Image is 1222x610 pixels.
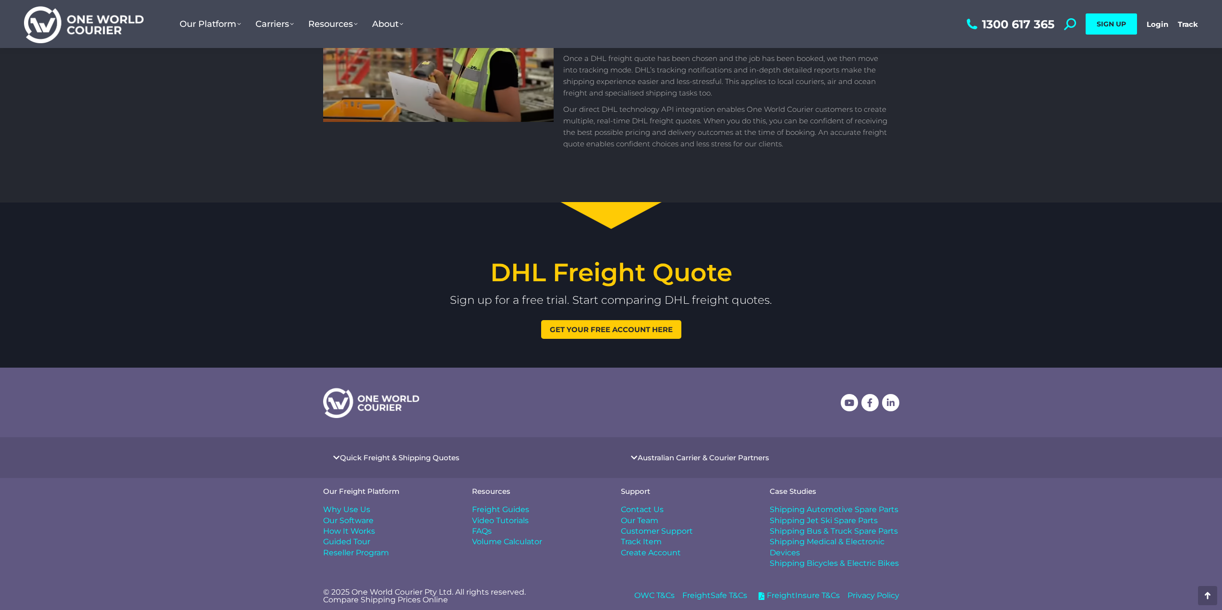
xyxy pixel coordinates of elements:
[472,488,602,495] h4: Resources
[323,515,374,526] span: Our Software
[770,504,899,515] a: Shipping Automotive Spare Parts
[770,558,899,569] a: Shipping Bicycles & Electric Bikes
[621,526,750,537] a: Customer Support
[621,504,664,515] span: Contact Us
[1147,20,1168,29] a: Login
[323,537,370,547] span: Guided Tour
[340,454,460,461] a: Quick Freight & Shipping Quotes
[770,537,899,558] a: Shipping Medical & Electronic Devices
[323,526,375,537] span: How It Works
[472,526,492,537] span: FAQs
[323,588,602,604] p: © 2025 One World Courier Pty Ltd. All rights reserved. Compare Shipping Prices Online
[770,526,898,537] span: Shipping Bus & Truck Spare Parts
[621,548,681,558] span: Create Account
[1097,20,1126,28] span: SIGN UP
[770,515,899,526] a: Shipping Jet Ski Spare Parts
[323,504,453,515] a: Why Use Us
[682,590,747,601] a: FreightSafe T&Cs
[755,590,840,601] a: FreightInsure T&Cs
[621,526,693,537] span: Customer Support
[621,537,750,547] a: Track Item
[634,590,675,601] a: OWC T&Cs
[770,526,899,537] a: Shipping Bus & Truck Spare Parts
[621,515,658,526] span: Our Team
[770,515,878,526] span: Shipping Jet Ski Spare Parts
[24,5,144,44] img: One World Courier
[621,515,750,526] a: Our Team
[563,53,890,99] p: Once a DHL freight quote has been chosen and the job has been booked, we then move into tracking ...
[172,9,248,39] a: Our Platform
[323,488,453,495] h4: Our Freight Platform
[472,515,602,526] a: Video Tutorials
[472,526,602,537] a: FAQs
[847,590,899,601] a: Privacy Policy
[638,454,769,461] a: Australian Carrier & Courier Partners
[308,19,358,29] span: Resources
[770,488,899,495] h4: Case Studies
[472,537,602,547] a: Volume Calculator
[323,504,370,515] span: Why Use Us
[323,515,453,526] a: Our Software
[770,504,898,515] span: Shipping Automotive Spare Parts
[255,19,294,29] span: Carriers
[964,18,1054,30] a: 1300 617 365
[541,320,681,339] a: Get your free account here
[621,504,750,515] a: Contact Us
[472,504,529,515] span: Freight Guides
[323,537,453,547] a: Guided Tour
[323,548,389,558] span: Reseller Program
[621,488,750,495] h4: Support
[472,504,602,515] a: Freight Guides
[550,326,673,333] span: Get your free account here
[1086,13,1137,35] a: SIGN UP
[764,590,840,601] span: FreightInsure T&Cs
[372,19,403,29] span: About
[180,19,241,29] span: Our Platform
[472,537,542,547] span: Volume Calculator
[301,9,365,39] a: Resources
[323,548,453,558] a: Reseller Program
[621,537,662,547] span: Track Item
[248,9,301,39] a: Carriers
[323,526,453,537] a: How It Works
[621,548,750,558] a: Create Account
[365,9,411,39] a: About
[1178,20,1198,29] a: Track
[472,515,529,526] span: Video Tutorials
[563,104,890,150] p: Our direct DHL technology API integration enables One World Courier customers to create multiple,...
[770,558,899,569] span: Shipping Bicycles & Electric Bikes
